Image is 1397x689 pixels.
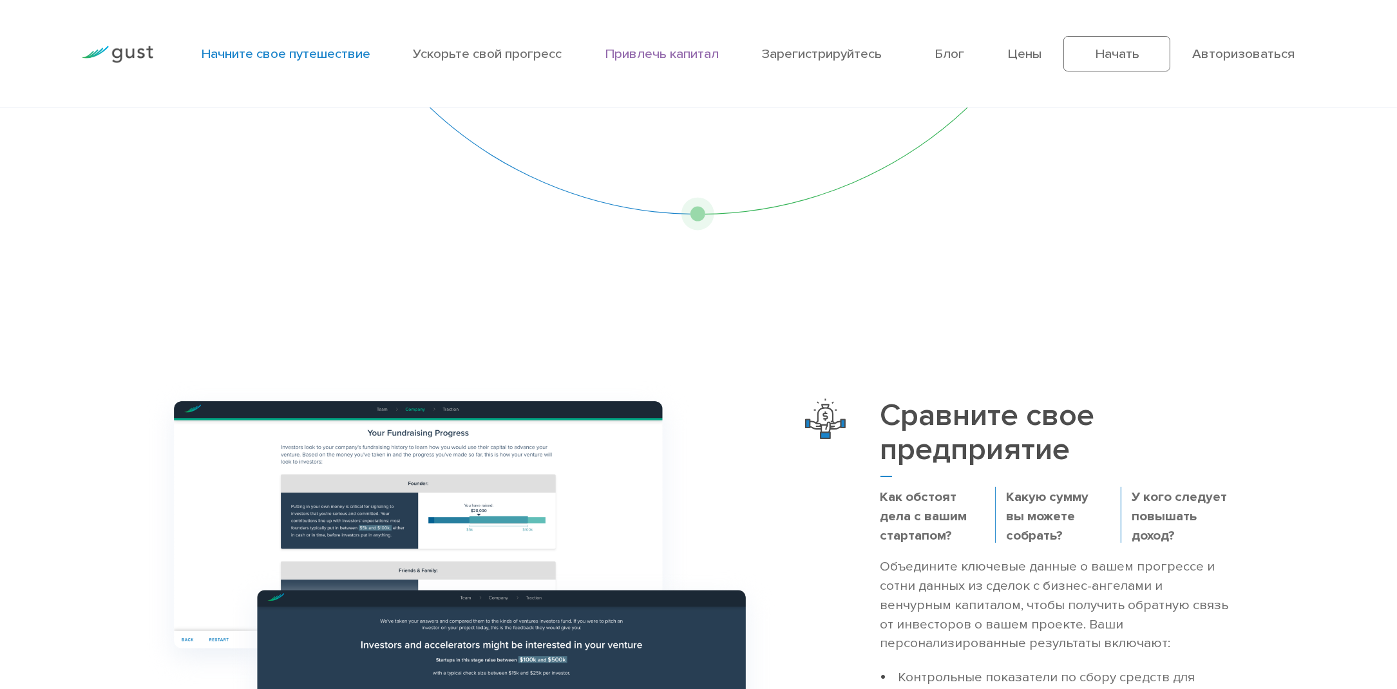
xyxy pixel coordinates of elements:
[1192,46,1295,62] a: Авторизоваться
[1006,489,1088,543] font: Какую сумму вы можете собрать?
[762,46,882,62] a: Зарегистрируйтесь
[880,397,1095,468] font: Сравните свое предприятие
[935,46,964,62] a: Блог
[81,46,153,63] img: Логотип Порыва
[605,46,719,62] a: Привлечь капитал
[805,399,846,439] img: Оцените свое предприятие
[201,46,370,62] a: Начните свое путешествие
[1132,489,1227,543] font: У кого следует повышать доход?
[413,46,562,62] a: Ускорьте свой прогресс
[880,558,1229,652] font: Объедините ключевые данные о вашем прогрессе и сотни данных из сделок с бизнес-ангелами и венчурн...
[1095,46,1139,62] font: Начать
[880,489,967,543] font: Как обстоят дела с вашим стартапом?
[1007,46,1042,62] a: Цены
[1063,36,1170,71] a: Начать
